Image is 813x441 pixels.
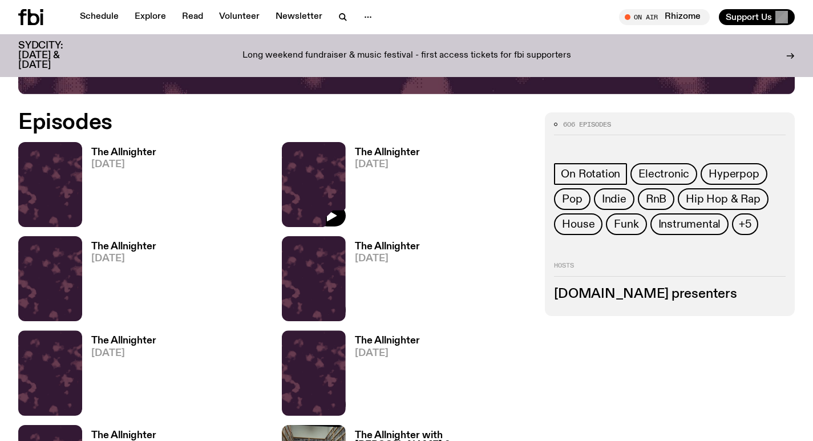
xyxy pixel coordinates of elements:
a: The Allnighter[DATE] [346,242,420,321]
span: [DATE] [355,160,420,169]
h3: The Allnighter [355,242,420,252]
a: RnB [638,188,674,210]
a: On Rotation [554,163,627,185]
button: +5 [732,213,758,235]
p: Long weekend fundraiser & music festival - first access tickets for fbi supporters [242,51,571,61]
a: Instrumental [650,213,729,235]
h2: Hosts [554,262,786,276]
span: [DATE] [355,349,420,358]
h3: The Allnighter [355,336,420,346]
a: Read [175,9,210,25]
h2: Episodes [18,112,531,133]
a: Indie [594,188,634,210]
h3: The Allnighter [91,336,156,346]
h3: SYDCITY: [DATE] & [DATE] [18,41,91,70]
h3: The Allnighter [91,148,156,157]
h3: The Allnighter [91,431,156,440]
span: Instrumental [658,218,721,230]
a: The Allnighter[DATE] [82,242,156,321]
a: The Allnighter[DATE] [82,148,156,227]
span: Electronic [638,168,689,180]
button: On AirRhizome [619,9,710,25]
span: [DATE] [91,160,156,169]
a: Pop [554,188,590,210]
span: Indie [602,193,626,205]
span: Hyperpop [709,168,759,180]
a: The Allnighter[DATE] [346,148,420,227]
span: Support Us [726,12,772,22]
h3: [DOMAIN_NAME] presenters [554,288,786,301]
a: House [554,213,602,235]
span: [DATE] [91,349,156,358]
span: Funk [614,218,638,230]
a: Funk [606,213,646,235]
span: [DATE] [355,254,420,264]
a: Volunteer [212,9,266,25]
span: Hip Hop & Rap [686,193,760,205]
span: Pop [562,193,582,205]
button: Support Us [719,9,795,25]
h3: The Allnighter [355,148,420,157]
h3: The Allnighter [91,242,156,252]
span: RnB [646,193,666,205]
span: [DATE] [91,254,156,264]
a: Hip Hop & Rap [678,188,768,210]
span: House [562,218,594,230]
a: Newsletter [269,9,329,25]
span: 606 episodes [563,122,611,128]
a: Electronic [630,163,697,185]
a: Hyperpop [701,163,767,185]
a: Schedule [73,9,126,25]
span: +5 [739,218,751,230]
a: Explore [128,9,173,25]
a: The Allnighter[DATE] [82,336,156,415]
span: On Rotation [561,168,620,180]
a: The Allnighter[DATE] [346,336,420,415]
